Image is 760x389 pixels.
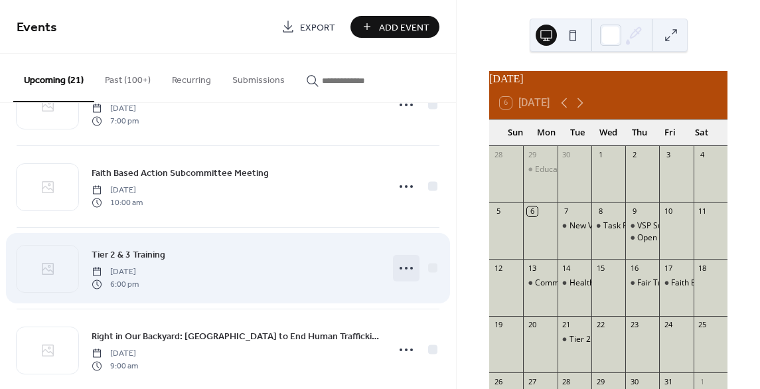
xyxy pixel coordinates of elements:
div: Mon [531,119,562,146]
div: Open House [637,232,683,244]
span: Add Event [379,21,429,35]
a: Export [271,16,345,38]
div: 10 [663,206,673,216]
div: 30 [562,150,571,160]
button: Submissions [222,54,295,101]
span: [DATE] [92,348,138,360]
div: 25 [698,320,708,330]
div: 24 [663,320,673,330]
div: 21 [562,320,571,330]
div: VSP Subcommittee Meeting [637,220,739,232]
div: 7 [562,206,571,216]
div: Sun [500,119,531,146]
div: Fair Trade Fashion Show [625,277,659,289]
div: Fri [655,119,686,146]
div: 28 [493,150,503,160]
span: 6:00 pm [92,278,139,290]
div: 30 [629,376,639,386]
div: Task Force Management Meeting [603,220,727,232]
div: 19 [493,320,503,330]
a: Faith Based Action Subcommittee Meeting [92,165,269,181]
div: Tier 2 & 3 Training [570,334,638,345]
div: 11 [698,206,708,216]
div: Community Re-Integration (CRI) Subcommittee Meeting [535,277,739,289]
div: New Volunteer Orientation [570,220,668,232]
div: Open House [625,232,659,244]
div: Healthcare Subcommittee Meeting [570,277,699,289]
div: Fair Trade Fashion Show [637,277,727,289]
span: 10:00 am [92,196,143,208]
div: 29 [595,376,605,386]
div: 5 [493,206,503,216]
button: Upcoming (21) [13,54,94,102]
span: [DATE] [92,103,139,115]
div: 15 [595,263,605,273]
div: 29 [527,150,537,160]
div: 27 [527,376,537,386]
div: VSP Subcommittee Meeting [625,220,659,232]
div: Wed [593,119,624,146]
span: 9:00 am [92,360,138,372]
div: 31 [663,376,673,386]
div: Tue [562,119,593,146]
div: Task Force Management Meeting [591,220,625,232]
div: 3 [663,150,673,160]
div: Community Re-Integration (CRI) Subcommittee Meeting [523,277,557,289]
span: Events [17,15,57,40]
span: 7:00 pm [92,115,139,127]
span: Right in Our Backyard: [GEOGRAPHIC_DATA] to End Human Trafficking [92,330,380,344]
div: New Volunteer Orientation [558,220,591,232]
div: 14 [562,263,571,273]
a: Right in Our Backyard: [GEOGRAPHIC_DATA] to End Human Trafficking [92,329,380,344]
div: Tier 2 & 3 Training [558,334,591,345]
div: 22 [595,320,605,330]
div: 13 [527,263,537,273]
button: Recurring [161,54,222,101]
div: 2 [629,150,639,160]
div: Healthcare Subcommittee Meeting [558,277,591,289]
div: 16 [629,263,639,273]
div: Sat [686,119,717,146]
div: 8 [595,206,605,216]
div: 20 [527,320,537,330]
div: 17 [663,263,673,273]
a: Tier 2 & 3 Training [92,247,165,262]
div: 28 [562,376,571,386]
div: Educational Series 4: Building Trusted People & Communities [523,164,557,175]
button: Add Event [350,16,439,38]
div: 9 [629,206,639,216]
div: [DATE] [489,71,727,87]
span: [DATE] [92,185,143,196]
div: Thu [624,119,655,146]
span: Faith Based Action Subcommittee Meeting [92,167,269,181]
span: Export [300,21,335,35]
div: 26 [493,376,503,386]
div: 12 [493,263,503,273]
div: 18 [698,263,708,273]
div: 1 [595,150,605,160]
span: [DATE] [92,266,139,278]
div: 1 [698,376,708,386]
div: 6 [527,206,537,216]
div: 23 [629,320,639,330]
div: 4 [698,150,708,160]
button: Past (100+) [94,54,161,101]
span: Tier 2 & 3 Training [92,248,165,262]
div: Faith Based Action Subcommittee Meeting [659,277,693,289]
